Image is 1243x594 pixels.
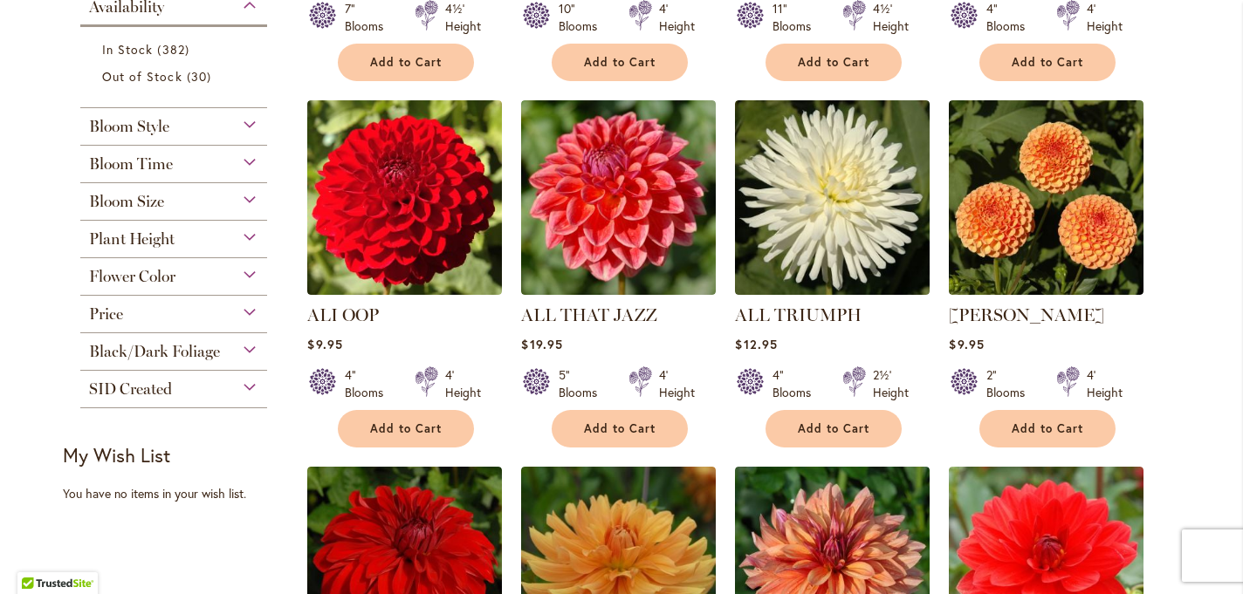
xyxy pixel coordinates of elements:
span: Add to Cart [584,55,656,70]
button: Add to Cart [552,44,688,81]
span: Black/Dark Foliage [89,342,220,361]
div: 4" Blooms [345,366,394,401]
a: ALL TRIUMPH [735,304,862,325]
span: Out of Stock [102,68,182,85]
span: 382 [157,40,193,58]
img: ALI OOP [307,100,502,295]
div: 2½' Height [873,366,909,401]
span: Flower Color [89,267,175,286]
span: $9.95 [949,336,984,352]
a: ALL THAT JAZZ [521,282,716,298]
span: $19.95 [521,336,562,352]
a: AMBER QUEEN [949,282,1143,298]
div: 4' Height [1087,366,1123,401]
button: Add to Cart [552,410,688,447]
span: Price [89,304,123,324]
div: 2" Blooms [986,366,1035,401]
a: Out of Stock 30 [102,67,250,85]
a: In Stock 382 [102,40,250,58]
div: 5" Blooms [559,366,608,401]
span: $12.95 [735,336,777,352]
span: Bloom Size [89,192,164,211]
span: Add to Cart [1012,55,1083,70]
div: 4" Blooms [773,366,821,401]
iframe: Launch Accessibility Center [13,532,62,581]
div: You have no items in your wish list. [63,485,296,502]
span: 30 [187,67,216,85]
img: ALL THAT JAZZ [521,100,716,295]
span: SID Created [89,379,172,399]
a: [PERSON_NAME] [949,304,1104,325]
div: 4' Height [445,366,481,401]
span: Add to Cart [370,55,442,70]
span: Add to Cart [798,55,869,70]
a: ALI OOP [307,282,502,298]
span: Bloom Style [89,117,169,136]
div: 4' Height [659,366,695,401]
a: ALL THAT JAZZ [521,304,657,325]
span: In Stock [102,41,153,58]
strong: My Wish List [63,442,170,468]
a: ALL TRIUMPH [735,282,930,298]
a: ALI OOP [307,304,379,325]
button: Add to Cart [979,410,1116,447]
span: Add to Cart [798,421,869,436]
span: Plant Height [89,229,175,249]
img: AMBER QUEEN [949,100,1143,295]
span: Add to Cart [370,421,442,436]
span: Add to Cart [1012,421,1083,436]
button: Add to Cart [766,410,902,447]
button: Add to Cart [766,44,902,81]
span: $9.95 [307,336,342,352]
button: Add to Cart [338,44,474,81]
button: Add to Cart [979,44,1116,81]
button: Add to Cart [338,410,474,447]
span: Add to Cart [584,421,656,436]
img: ALL TRIUMPH [735,100,930,295]
span: Bloom Time [89,154,173,174]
